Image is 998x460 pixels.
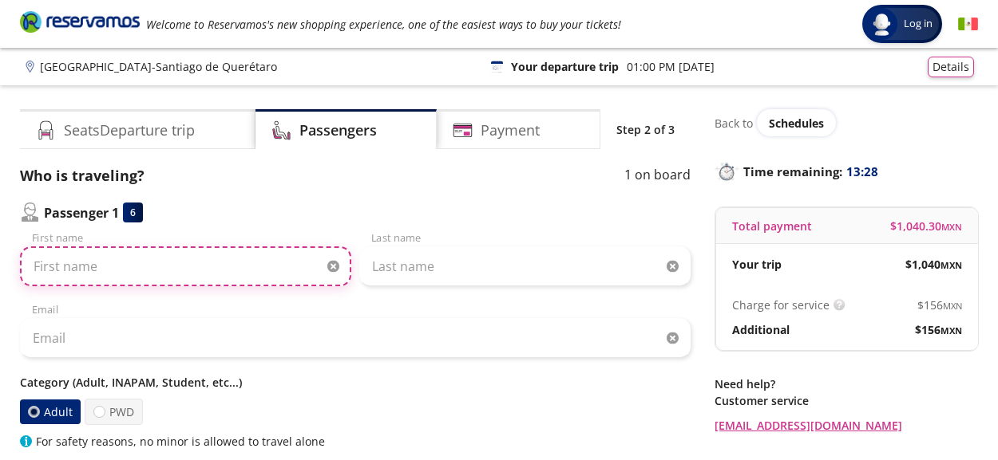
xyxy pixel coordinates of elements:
label: PWD [85,399,143,425]
i: Brand Logo [20,10,140,33]
a: Brand Logo [20,10,140,38]
p: Additional [732,321,790,338]
h4: Seats Departure trip [64,120,195,141]
p: Total payment [732,218,812,234]
p: Who is traveling? [20,165,145,187]
span: $ 1,040.30 [890,218,962,234]
p: Back to [715,115,753,132]
p: Step 2 of 3 [616,121,675,138]
p: 1 on board [624,165,691,187]
p: Charge for service [732,297,830,313]
p: Need help? [715,375,978,392]
span: $ 156 [917,297,962,313]
input: Last name [359,246,691,286]
p: [GEOGRAPHIC_DATA] - Santiago de Querétaro [40,58,277,75]
button: Español [958,14,978,34]
label: Adult [20,399,81,424]
span: 13:28 [846,163,878,181]
p: Your departure trip [511,58,619,75]
small: MXN [941,221,962,233]
input: Email [20,318,691,358]
p: Passenger 1 [44,203,119,222]
span: Log in [897,16,939,32]
p: Category (Adult, INAPAM, Student, etc...) [20,374,691,391]
span: $ 156 [915,321,962,338]
input: First name [20,246,351,286]
div: 6 [123,202,143,222]
span: Schedules [769,116,824,131]
small: MXN [941,259,962,271]
p: 01:00 PM [DATE] [627,58,715,75]
button: Details [928,57,974,77]
span: $ 1,040 [905,256,962,273]
em: Welcome to Reservamos's new shopping experience, one of the easiest ways to buy your tickets! [146,17,621,32]
h4: Payment [481,120,540,141]
small: MXN [941,324,962,336]
p: Time remaining : [715,160,978,183]
p: Your trip [732,256,782,273]
h4: Passengers [299,120,377,141]
small: MXN [943,300,962,312]
p: For safety reasons, no minor is allowed to travel alone [36,433,325,450]
a: [EMAIL_ADDRESS][DOMAIN_NAME] [715,417,978,434]
p: Customer service [715,392,978,409]
div: Back to schedules [715,109,978,136]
